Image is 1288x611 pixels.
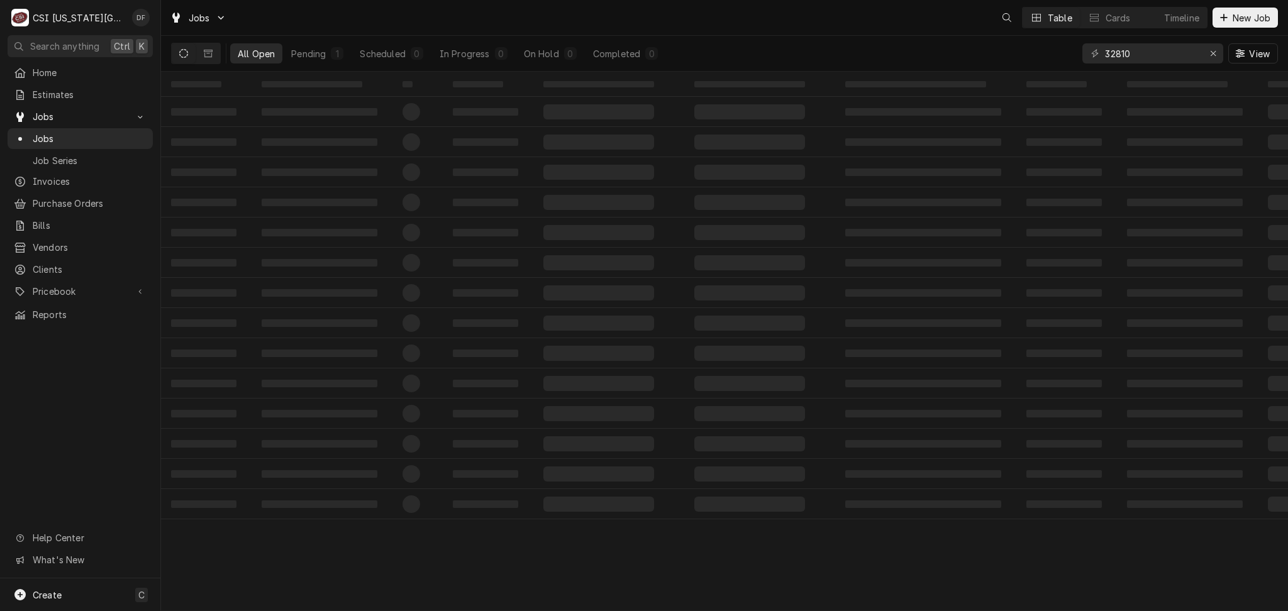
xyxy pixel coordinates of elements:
span: New Job [1230,11,1273,25]
span: ‌ [1026,289,1102,297]
span: ‌ [262,199,377,206]
a: Home [8,62,153,83]
span: ‌ [845,81,986,87]
span: ‌ [845,259,1001,267]
span: ‌ [694,316,805,331]
span: Vendors [33,241,147,254]
span: ‌ [845,229,1001,236]
input: Keyword search [1105,43,1199,63]
span: Invoices [33,175,147,188]
div: 0 [497,47,505,60]
div: Completed [593,47,640,60]
span: ‌ [543,346,654,361]
span: ‌ [1026,319,1102,327]
a: Estimates [8,84,153,105]
a: Go to What's New [8,549,153,570]
span: C [138,588,145,602]
span: ‌ [171,350,236,357]
a: Invoices [8,171,153,192]
span: ‌ [1026,350,1102,357]
span: ‌ [171,319,236,327]
span: ‌ [262,168,377,176]
span: ‌ [694,436,805,451]
span: ‌ [1026,168,1102,176]
span: ‌ [543,436,654,451]
span: ‌ [543,195,654,210]
span: ‌ [262,380,377,387]
span: ‌ [845,350,1001,357]
a: Reports [8,304,153,325]
span: ‌ [1026,199,1102,206]
span: ‌ [543,104,654,119]
span: ‌ [402,375,420,392]
span: ‌ [262,470,377,478]
span: ‌ [453,380,518,387]
span: ‌ [402,194,420,211]
span: Jobs [189,11,210,25]
span: ‌ [262,138,377,146]
span: Ctrl [114,40,130,53]
a: Go to Pricebook [8,281,153,302]
a: Purchase Orders [8,193,153,214]
span: ‌ [845,500,1001,508]
span: ‌ [845,138,1001,146]
span: ‌ [543,81,654,87]
span: ‌ [171,108,236,116]
span: ‌ [845,470,1001,478]
div: Table [1048,11,1072,25]
span: ‌ [171,500,236,508]
div: 1 [333,47,341,60]
span: ‌ [543,255,654,270]
span: ‌ [845,440,1001,448]
span: ‌ [171,229,236,236]
span: ‌ [171,199,236,206]
span: ‌ [402,495,420,513]
span: ‌ [1026,259,1102,267]
table: All Open Jobs List Loading [161,72,1288,611]
span: ‌ [1026,81,1087,87]
span: ‌ [694,195,805,210]
span: ‌ [543,225,654,240]
span: ‌ [171,259,236,267]
span: ‌ [262,229,377,236]
span: Jobs [33,110,128,123]
div: David Fannin's Avatar [132,9,150,26]
span: ‌ [1127,289,1243,297]
span: ‌ [453,259,518,267]
span: ‌ [262,319,377,327]
div: C [11,9,29,26]
span: ‌ [694,285,805,300]
div: CSI [US_STATE][GEOGRAPHIC_DATA] [33,11,125,25]
span: ‌ [402,133,420,151]
span: ‌ [402,163,420,181]
span: ‌ [694,406,805,421]
button: Erase input [1203,43,1223,63]
span: ‌ [694,376,805,391]
span: ‌ [1127,199,1243,206]
span: ‌ [1026,229,1102,236]
span: ‌ [402,103,420,121]
span: ‌ [171,289,236,297]
span: ‌ [1127,350,1243,357]
span: ‌ [171,410,236,417]
div: All Open [238,47,275,60]
span: ‌ [1026,470,1102,478]
span: ‌ [262,108,377,116]
span: ‌ [1026,108,1102,116]
span: ‌ [402,465,420,483]
span: ‌ [402,81,413,87]
span: ‌ [1127,259,1243,267]
span: ‌ [402,224,420,241]
span: Estimates [33,88,147,101]
span: ‌ [262,289,377,297]
span: Jobs [33,132,147,145]
span: ‌ [543,285,654,300]
span: ‌ [845,289,1001,297]
span: ‌ [1026,410,1102,417]
span: ‌ [1026,500,1102,508]
span: ‌ [402,284,420,302]
a: Jobs [8,128,153,149]
span: ‌ [1127,319,1243,327]
div: 0 [413,47,421,60]
span: ‌ [1127,229,1243,236]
